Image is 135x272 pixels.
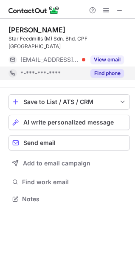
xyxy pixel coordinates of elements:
[8,35,130,50] div: Star Feedmills (M) Sdn. Bhd. CPF [GEOGRAPHIC_DATA]
[8,115,130,130] button: AI write personalized message
[23,119,114,126] span: AI write personalized message
[90,55,124,64] button: Reveal Button
[8,26,65,34] div: [PERSON_NAME]
[90,69,124,78] button: Reveal Button
[22,178,127,186] span: Find work email
[8,94,130,110] button: save-profile-one-click
[8,176,130,188] button: Find work email
[8,135,130,150] button: Send email
[23,98,115,105] div: Save to List / ATS / CRM
[23,139,56,146] span: Send email
[23,160,90,167] span: Add to email campaign
[20,56,79,64] span: [EMAIL_ADDRESS][DOMAIN_NAME]
[8,5,59,15] img: ContactOut v5.3.10
[8,193,130,205] button: Notes
[8,156,130,171] button: Add to email campaign
[22,195,127,203] span: Notes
